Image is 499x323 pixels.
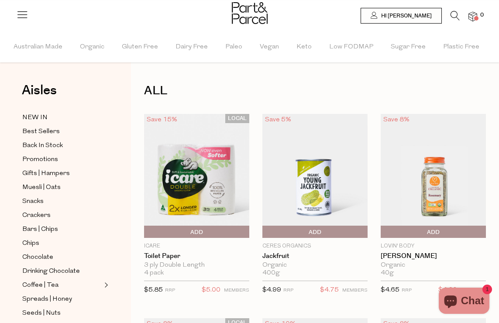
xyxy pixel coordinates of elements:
h1: ALL [144,81,486,101]
span: Dairy Free [176,32,208,62]
span: 4 pack [144,269,164,277]
small: RRP [165,288,175,293]
span: Gluten Free [122,32,158,62]
span: $4.75 [320,285,339,296]
span: Spreads | Honey [22,294,72,305]
span: $4.30 [438,285,457,296]
span: Gifts | Hampers [22,168,70,179]
span: Hi [PERSON_NAME] [379,12,432,20]
span: Keto [296,32,312,62]
span: Low FODMAP [329,32,373,62]
p: Ceres Organics [262,242,368,250]
a: Best Sellers [22,126,102,137]
span: Drinking Chocolate [22,266,80,277]
span: Coffee | Tea [22,280,59,291]
span: Snacks [22,196,44,207]
span: Plastic Free [443,32,479,62]
small: MEMBERS [224,288,249,293]
small: RRP [283,288,293,293]
div: Organic [262,261,368,269]
inbox-online-store-chat: Shopify online store chat [436,288,492,316]
img: Toilet Paper [144,114,249,238]
a: Chips [22,238,102,249]
a: Chocolate [22,252,102,263]
span: 400g [262,269,280,277]
span: 40g [381,269,394,277]
a: NEW IN [22,112,102,123]
span: Crackers [22,210,51,221]
img: Part&Parcel [232,2,268,24]
a: Jackfruit [262,252,368,260]
small: MEMBERS [342,288,368,293]
a: Snacks [22,196,102,207]
span: Chips [22,238,39,249]
span: Promotions [22,155,58,165]
img: Jackfruit [262,114,368,238]
span: Vegan [260,32,279,62]
a: 0 [468,12,477,21]
a: Toilet Paper [144,252,249,260]
a: [PERSON_NAME] [381,252,486,260]
span: LOCAL [225,114,249,123]
a: Crackers [22,210,102,221]
div: Save 8% [381,114,412,126]
button: Add To Parcel [144,226,249,238]
span: Paleo [225,32,242,62]
a: Hi [PERSON_NAME] [361,8,442,24]
a: Promotions [22,154,102,165]
button: Add To Parcel [381,226,486,238]
a: Spreads | Honey [22,294,102,305]
button: Expand/Collapse Coffee | Tea [102,280,108,290]
span: Best Sellers [22,127,60,137]
span: Organic [80,32,104,62]
div: Save 15% [144,114,180,126]
span: $5.00 [202,285,220,296]
span: Seeds | Nuts [22,308,61,319]
span: Muesli | Oats [22,182,61,193]
a: Bars | Chips [22,224,102,235]
p: icare [144,242,249,250]
small: RRP [402,288,412,293]
span: 0 [478,11,486,19]
div: 3 ply Double Length [144,261,249,269]
a: Gifts | Hampers [22,168,102,179]
span: $4.99 [262,287,281,293]
p: Lovin' Body [381,242,486,250]
a: Drinking Chocolate [22,266,102,277]
a: Back In Stock [22,140,102,151]
a: Seeds | Nuts [22,308,102,319]
a: Aisles [22,84,57,106]
span: Back In Stock [22,141,63,151]
span: $5.85 [144,287,163,293]
img: Rosemary [381,114,486,238]
span: Chocolate [22,252,53,263]
a: Muesli | Oats [22,182,102,193]
span: Bars | Chips [22,224,58,235]
div: Organic [381,261,486,269]
a: Coffee | Tea [22,280,102,291]
span: $4.65 [381,287,399,293]
span: Aisles [22,81,57,100]
button: Add To Parcel [262,226,368,238]
span: Australian Made [14,32,62,62]
span: Sugar Free [391,32,426,62]
span: NEW IN [22,113,48,123]
div: Save 5% [262,114,294,126]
